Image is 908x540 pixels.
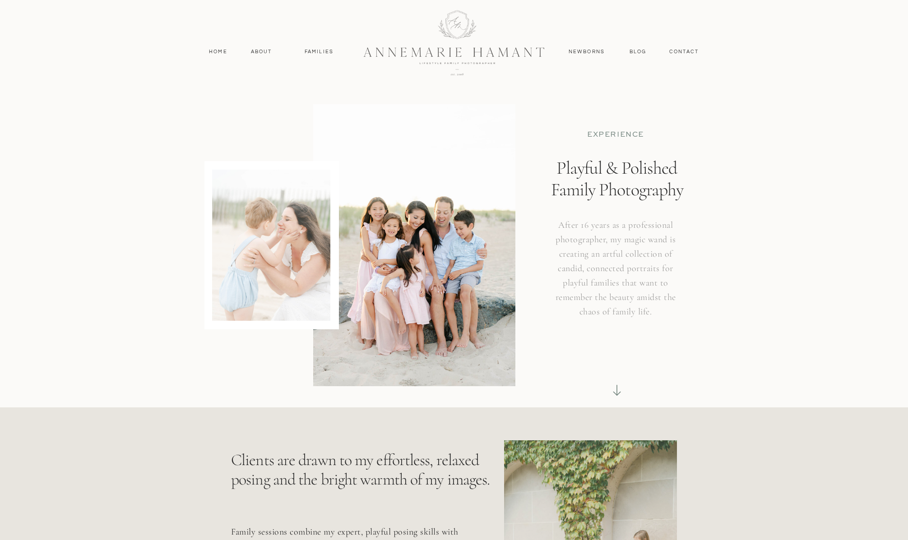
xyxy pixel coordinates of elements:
[248,48,274,56] a: About
[627,48,649,56] a: Blog
[299,48,339,56] a: Families
[565,48,608,56] a: Newborns
[560,130,671,139] p: EXPERIENCE
[549,218,682,334] h3: After 16 years as a professional photographer, my magic wand is creating an artful collection of ...
[664,48,704,56] a: contact
[205,48,232,56] a: Home
[543,157,690,239] h1: Playful & Polished Family Photography
[231,450,493,514] p: Clients are drawn to my effortless, relaxed posing and the bright warmth of my images.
